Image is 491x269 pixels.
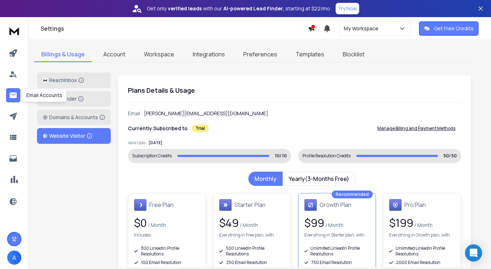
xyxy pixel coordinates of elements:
[43,78,48,83] img: logo
[344,25,381,32] p: My Workspace
[137,47,181,62] a: Workspace
[219,232,274,240] p: Everything in Free plan, with
[37,110,111,125] button: Domains & Accounts
[7,250,21,265] button: A
[149,201,174,209] h1: Free Plan
[304,232,365,240] p: Everything in Starter plan, with
[7,24,21,37] img: logo
[389,260,455,265] div: 2000 Email Resolution
[22,88,67,102] div: Email Accounts
[419,21,479,36] button: Get Free Credits
[434,25,474,32] p: Get Free Credits
[303,153,351,159] div: Profile Resolution Credits
[37,128,111,144] button: Website Visitor
[338,5,357,12] p: Try Now
[128,85,461,95] h1: Plans Details & Usage
[41,24,308,33] h1: Settings
[389,245,455,257] div: Unlimited LinkedIn Profile Resolutions
[149,140,162,146] p: [DATE]
[186,47,232,62] a: Integrations
[134,215,147,230] span: $ 0
[128,110,143,117] p: Email :
[289,47,331,62] a: Templates
[465,244,482,262] div: Open Intercom Messenger
[134,199,146,211] img: Free Plan icon
[219,260,285,265] div: 250 Email Resolution
[234,201,265,209] h1: Starter Plan
[336,3,359,14] button: Try Now
[34,47,92,62] a: Billings & Usage
[304,260,370,265] div: 750 Email Resolution
[275,153,287,159] p: 10/ 10
[372,121,461,136] button: Manage Billing and Payment Methods
[324,222,343,228] span: / Month
[248,172,283,186] button: Monthly
[219,245,285,257] div: 500 LinkedIn Profile Resolutions
[37,91,111,107] button: Lead Finder
[192,125,209,132] div: Trial
[236,47,284,62] a: Preferences
[96,47,133,62] a: Account
[404,201,426,209] h1: Pro Plan
[128,125,187,132] p: Currently Subscribed to
[147,5,330,12] p: Get only with our starting at $22/mo
[134,260,200,265] div: 100 Email Resolution
[147,222,166,228] span: / Month
[389,232,450,240] p: Everything in Growth plan, with
[144,110,268,117] p: [PERSON_NAME][EMAIL_ADDRESS][DOMAIN_NAME]
[223,5,284,12] strong: AI-powered Lead Finder,
[389,215,413,230] span: $ 199
[283,172,355,186] button: Yearly(3-Months Free)
[128,140,147,146] p: Valid Upto :
[239,222,258,228] span: / Month
[37,72,111,88] button: ReachInbox
[219,215,239,230] span: $ 49
[377,126,455,131] p: Manage Billing and Payment Methods
[413,222,433,228] span: / Month
[304,215,324,230] span: $ 99
[332,191,373,198] div: Recommended
[168,5,202,12] strong: verified leads
[389,199,402,211] img: Pro Plan icon
[134,245,200,257] div: 300 LinkedIn Profile Resolutions
[132,153,172,159] div: Subscription Credits
[304,245,370,257] div: Unlimited LinkedIn Profile Resolutions
[304,199,317,211] img: Growth Plan icon
[336,47,372,62] a: Blocklist
[134,232,151,240] p: Includes
[320,201,351,209] h1: Growth Plan
[444,153,457,159] p: 50/ 50
[219,199,232,211] img: Starter Plan icon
